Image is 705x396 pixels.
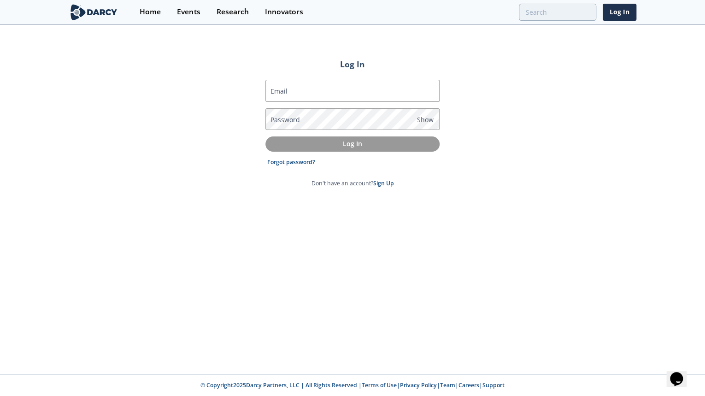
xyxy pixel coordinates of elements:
[603,4,636,21] a: Log In
[270,115,300,124] label: Password
[440,381,455,389] a: Team
[270,86,288,96] label: Email
[362,381,397,389] a: Terms of Use
[272,139,433,148] p: Log In
[311,179,394,188] p: Don't have an account?
[265,136,440,152] button: Log In
[458,381,479,389] a: Careers
[417,115,434,124] span: Show
[34,381,671,390] p: © Copyright 2025 Darcy Partners, LLC | All Rights Reserved | | | | |
[267,158,315,166] a: Forgot password?
[216,8,248,16] div: Research
[666,359,696,387] iframe: chat widget
[264,8,303,16] div: Innovators
[400,381,437,389] a: Privacy Policy
[519,4,596,21] input: Advanced Search
[69,4,119,20] img: logo-wide.svg
[373,179,394,187] a: Sign Up
[265,58,440,70] h2: Log In
[482,381,505,389] a: Support
[140,8,161,16] div: Home
[177,8,200,16] div: Events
